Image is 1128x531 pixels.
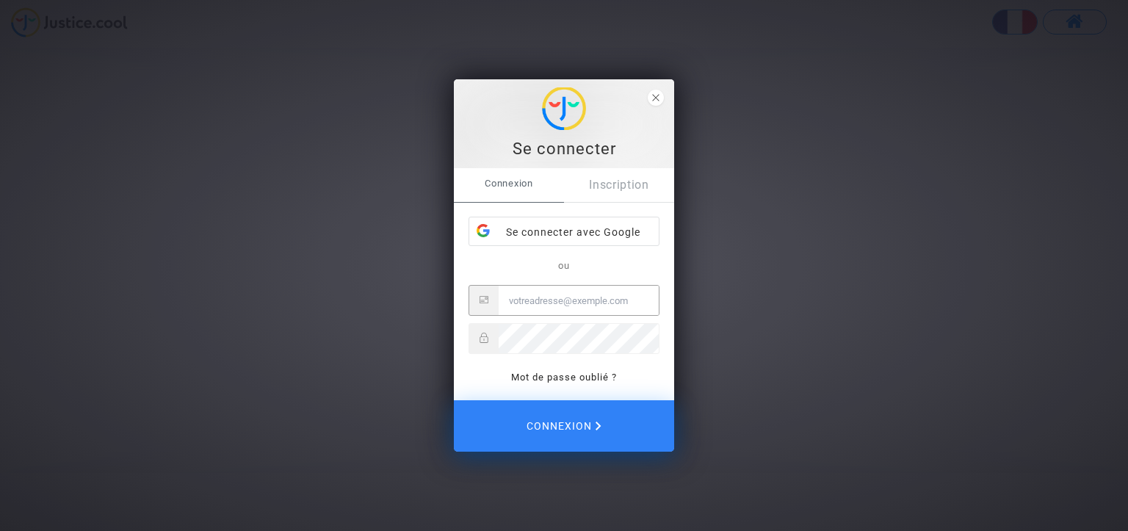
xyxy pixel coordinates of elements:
[558,260,570,271] span: ou
[499,324,659,353] input: Password
[462,138,666,160] div: Se connecter
[499,286,659,315] input: Email
[564,168,674,202] a: Inscription
[469,217,659,247] div: Se connecter avec Google
[527,411,601,441] span: Connexion
[454,400,674,452] button: Connexion
[648,90,664,106] span: close
[454,168,564,199] span: Connexion
[511,372,617,383] a: Mot de passe oublié ?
